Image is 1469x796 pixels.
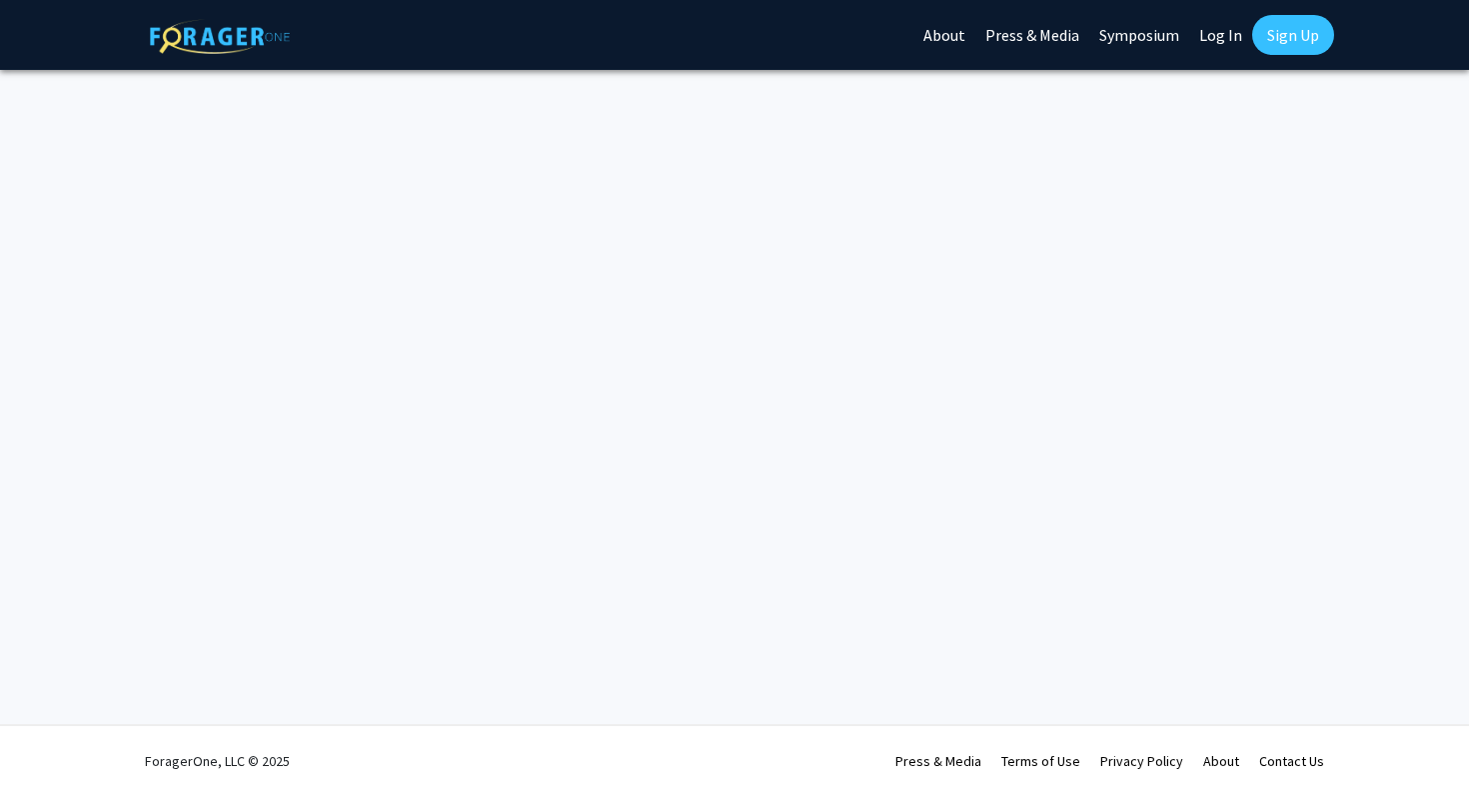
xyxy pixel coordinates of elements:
a: Contact Us [1259,752,1324,770]
img: ForagerOne Logo [150,19,290,54]
a: Privacy Policy [1100,752,1183,770]
a: Terms of Use [1001,752,1080,770]
a: About [1203,752,1239,770]
div: ForagerOne, LLC © 2025 [145,726,290,796]
a: Sign Up [1252,15,1334,55]
a: Press & Media [895,752,981,770]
